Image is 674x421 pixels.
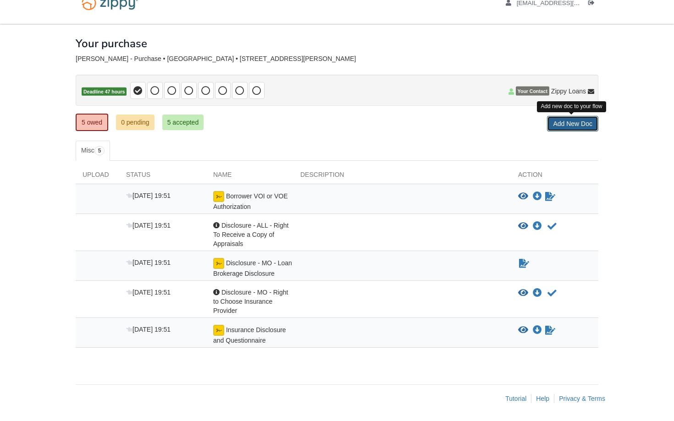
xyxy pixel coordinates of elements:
span: [DATE] 19:51 [126,259,171,266]
a: Download Disclosure - ALL - Right To Receive a Copy of Appraisals [533,223,542,230]
button: Acknowledge receipt of document [547,288,558,299]
button: View Borrower VOI or VOE Authorization [518,192,528,201]
div: [PERSON_NAME] - Purchase • [GEOGRAPHIC_DATA] • [STREET_ADDRESS][PERSON_NAME] [76,55,598,63]
span: Insurance Disclosure and Questionnaire [213,326,286,344]
a: Sign Form [544,325,556,336]
button: View Insurance Disclosure and Questionnaire [518,326,528,335]
div: Action [511,170,598,184]
h1: Your purchase [76,38,147,49]
a: Tutorial [505,395,526,402]
button: View Disclosure - MO - Right to Choose Insurance Provider [518,289,528,298]
a: 0 pending [116,115,155,130]
a: Add New Doc [547,116,598,131]
span: Disclosure - ALL - Right To Receive a Copy of Appraisals [213,222,288,247]
a: Privacy & Terms [559,395,605,402]
a: Sign Form [544,191,556,202]
img: Ready for you to esign [213,325,224,336]
a: 5 accepted [162,115,204,130]
span: [DATE] 19:51 [126,289,171,296]
img: Ready for you to esign [213,258,224,269]
span: Zippy Loans [551,87,586,96]
div: Name [206,170,293,184]
div: Status [119,170,206,184]
a: Sign Form [518,258,530,269]
button: View Disclosure - ALL - Right To Receive a Copy of Appraisals [518,222,528,231]
div: Upload [76,170,119,184]
span: Your Contact [516,87,549,96]
a: Download Insurance Disclosure and Questionnaire [533,327,542,334]
div: Add new doc to your flow [537,101,606,112]
span: Disclosure - MO - Right to Choose Insurance Provider [213,289,288,314]
span: 5 [94,146,105,155]
button: Acknowledge receipt of document [547,221,558,232]
span: Disclosure - MO - Loan Brokerage Disclosure [213,259,292,277]
a: Download Disclosure - MO - Right to Choose Insurance Provider [533,290,542,297]
span: Deadline 47 hours [82,87,127,96]
a: Help [536,395,549,402]
span: [DATE] 19:51 [126,222,171,229]
a: Download Borrower VOI or VOE Authorization [533,193,542,200]
a: 5 owed [76,114,108,131]
span: [DATE] 19:51 [126,326,171,333]
span: Borrower VOI or VOE Authorization [213,192,287,210]
a: Misc [76,141,110,161]
img: Ready for you to esign [213,191,224,202]
span: [DATE] 19:51 [126,192,171,199]
div: Description [293,170,511,184]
